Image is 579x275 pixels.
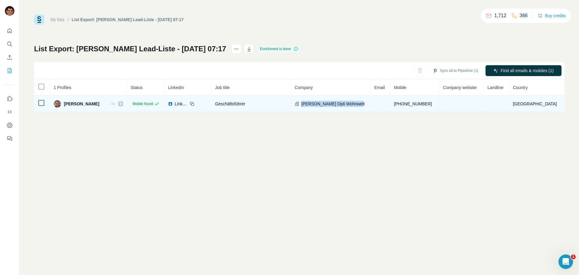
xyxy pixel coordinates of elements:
[168,101,173,106] img: LinkedIn logo
[494,12,506,19] p: 1,712
[54,85,71,90] span: 1 Profiles
[5,133,14,144] button: Feedback
[5,107,14,117] button: Use Surfe API
[168,85,184,90] span: LinkedIn
[215,85,229,90] span: Job title
[487,85,503,90] span: Landline
[34,44,226,54] h1: List Export: [PERSON_NAME] Lead-Liste - [DATE] 07:17
[215,101,245,106] span: Geschäftsführer
[34,14,44,25] img: Surfe Logo
[443,85,476,90] span: Company website
[131,85,143,90] span: Status
[72,17,184,23] div: List Export: [PERSON_NAME] Lead-Liste - [DATE] 07:17
[132,101,153,107] span: Mobile found
[5,6,14,16] img: Avatar
[429,66,482,75] button: Sync all to Pipedrive (1)
[520,12,528,19] p: 366
[232,44,241,54] button: actions
[68,17,69,23] li: /
[258,45,300,53] div: Enrichment is done
[501,68,554,74] span: Find all emails & mobiles (1)
[5,120,14,131] button: Dashboard
[571,254,576,259] span: 1
[538,11,566,20] button: Buy credits
[394,85,406,90] span: Mobile
[5,39,14,50] button: Search
[558,254,573,269] iframe: Intercom live chat
[295,85,313,90] span: Company
[5,65,14,76] button: My lists
[5,52,14,63] button: Enrich CSV
[513,85,528,90] span: Country
[513,101,557,106] span: [GEOGRAPHIC_DATA]
[301,101,365,107] span: [PERSON_NAME] Opti Wohnwelt
[54,100,61,107] img: Avatar
[486,65,562,76] button: Find all emails & mobiles (1)
[64,101,99,107] span: [PERSON_NAME]
[394,101,432,106] span: [PHONE_NUMBER]
[374,85,385,90] span: Email
[5,25,14,36] button: Quick start
[50,17,65,22] a: My lists
[175,101,188,107] span: LinkedIn
[5,93,14,104] button: Use Surfe on LinkedIn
